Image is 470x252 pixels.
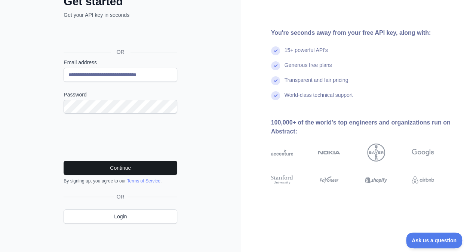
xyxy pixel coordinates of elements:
img: check mark [271,46,280,55]
div: By signing up, you agree to our . [64,178,177,184]
label: Email address [64,59,177,66]
div: World-class technical support [285,91,353,106]
iframe: Toggle Customer Support [406,233,463,248]
iframe: reCAPTCHA [64,123,177,152]
div: 100,000+ of the world's top engineers and organizations run on Abstract: [271,118,458,136]
label: Password [64,91,177,98]
iframe: Tombol Login dengan Google [60,27,179,43]
img: check mark [271,91,280,100]
div: 15+ powerful API's [285,46,328,61]
img: shopify [365,174,387,185]
img: google [412,144,434,162]
img: check mark [271,76,280,85]
img: bayer [367,144,385,162]
img: stanford university [271,174,294,185]
a: Login [64,209,177,224]
img: accenture [271,144,294,162]
img: payoneer [318,174,340,185]
div: You're seconds away from your free API key, along with: [271,28,458,37]
span: OR [111,48,130,56]
img: nokia [318,144,340,162]
img: check mark [271,61,280,70]
div: Generous free plans [285,61,332,76]
a: Terms of Service [127,178,160,184]
p: Get your API key in seconds [64,11,177,19]
div: Transparent and fair pricing [285,76,348,91]
img: airbnb [412,174,434,185]
span: OR [114,193,128,200]
button: Continue [64,161,177,175]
